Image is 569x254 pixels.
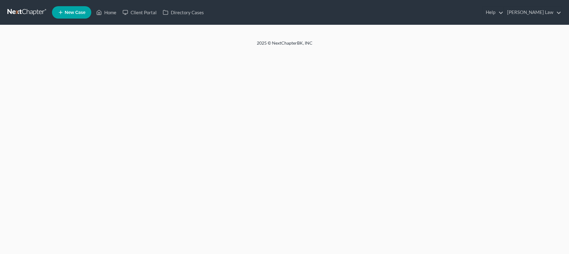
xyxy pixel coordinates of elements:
[93,7,119,18] a: Home
[483,7,503,18] a: Help
[52,6,91,19] new-legal-case-button: New Case
[119,7,160,18] a: Client Portal
[504,7,561,18] a: [PERSON_NAME] Law
[108,40,461,51] div: 2025 © NextChapterBK, INC
[160,7,207,18] a: Directory Cases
